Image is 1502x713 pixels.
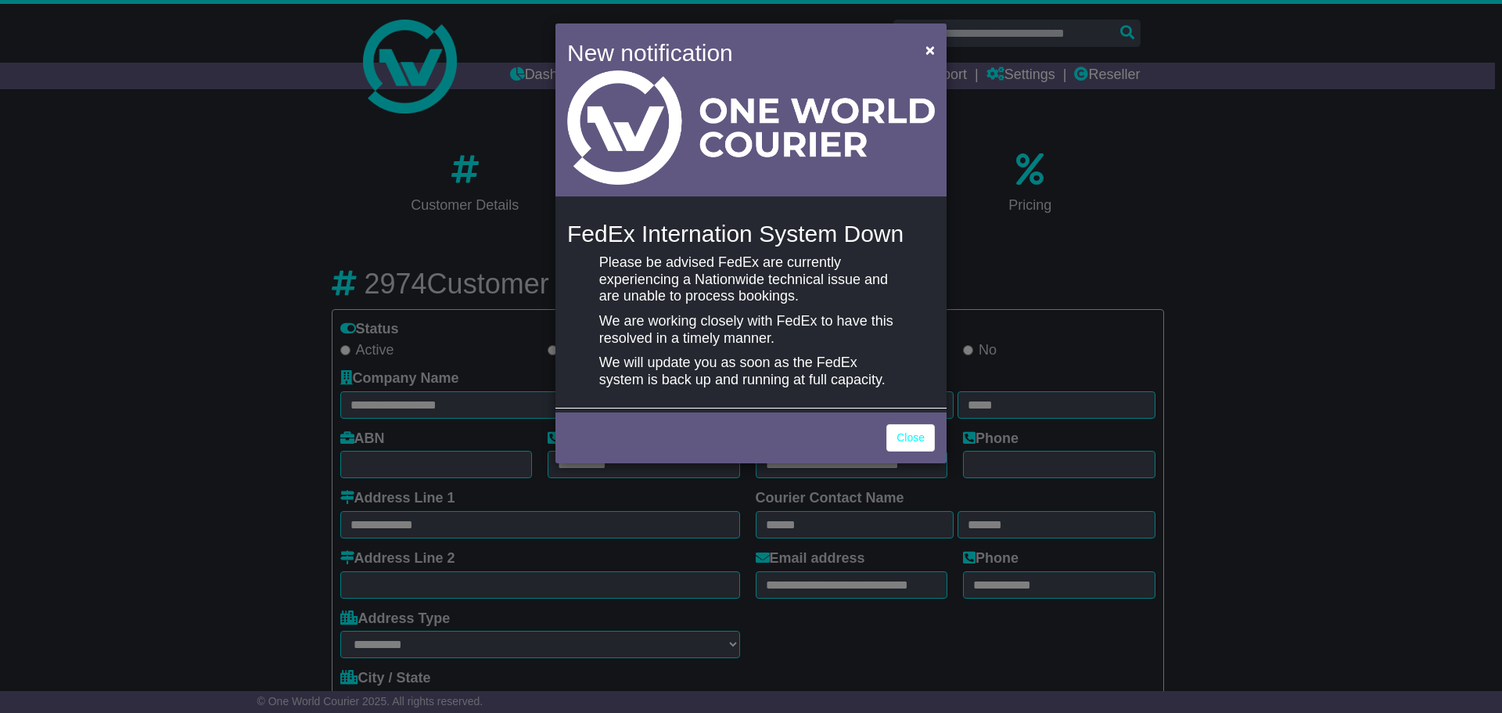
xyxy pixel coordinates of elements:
p: We will update you as soon as the FedEx system is back up and running at full capacity. [599,355,903,388]
button: Close [918,34,943,66]
h4: FedEx Internation System Down [567,221,935,247]
span: × [925,41,935,59]
h4: New notification [567,35,903,70]
a: Close [886,424,935,452]
p: We are working closely with FedEx to have this resolved in a timely manner. [599,313,903,347]
p: Please be advised FedEx are currently experiencing a Nationwide technical issue and are unable to... [599,254,903,305]
img: Light [567,70,935,185]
